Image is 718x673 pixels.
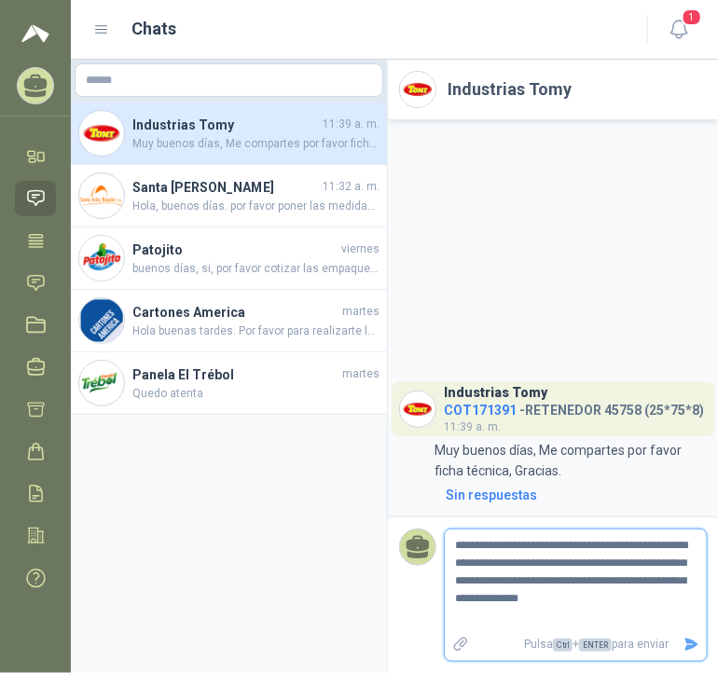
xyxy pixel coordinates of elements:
[448,76,572,103] h2: Industrias Tomy
[444,420,501,433] span: 11:39 a. m.
[132,260,380,278] span: buenos días, si, por favor cotizar las empaquetaduras y/o el cambio de las empaquetaduras para el...
[79,173,124,218] img: Company Logo
[132,364,338,385] h4: Panela El Trébol
[132,240,338,260] h4: Patojito
[71,103,387,165] a: Company LogoIndustrias Tomy11:39 a. m.Muy buenos días, Me compartes por favor ficha técnica, Grac...
[132,302,338,323] h4: Cartones America
[79,236,124,281] img: Company Logo
[132,16,177,42] h1: Chats
[132,115,319,135] h4: Industrias Tomy
[79,111,124,156] img: Company Logo
[400,72,435,107] img: Company Logo
[323,178,380,196] span: 11:32 a. m.
[71,352,387,415] a: Company LogoPanela El TrébolmartesQuedo atenta
[663,13,697,47] button: 1
[682,8,702,26] span: 1
[476,628,677,661] p: Pulsa + para enviar
[579,639,612,652] span: ENTER
[71,227,387,290] a: Company LogoPatojitoviernesbuenos días, si, por favor cotizar las empaquetaduras y/o el cambio de...
[132,198,380,215] span: Hola, buenos días. por favor poner las medidas exactas o el numero de referencia para poder reali...
[444,398,704,416] h4: - RETENEDOR 45758 (25*75*8)
[444,403,517,418] span: COT171391
[132,385,380,403] span: Quedo atenta
[342,303,380,321] span: martes
[445,628,476,661] label: Adjuntar archivos
[71,290,387,352] a: Company LogoCartones AmericamartesHola buenas tardes. Por favor para realizarte la cotización. Ne...
[21,22,49,45] img: Logo peakr
[342,365,380,383] span: martes
[676,628,707,661] button: Enviar
[79,298,124,343] img: Company Logo
[132,323,380,340] span: Hola buenas tardes. Por favor para realizarte la cotización. Necesitan la manguera para agua aire...
[442,485,708,505] a: Sin respuestas
[323,116,380,133] span: 11:39 a. m.
[435,440,707,481] p: Muy buenos días, Me compartes por favor ficha técnica, Gracias.
[553,639,573,652] span: Ctrl
[444,388,547,398] h3: Industrias Tomy
[132,135,380,153] span: Muy buenos días, Me compartes por favor ficha técnica, Gracias.
[71,165,387,227] a: Company LogoSanta [PERSON_NAME]11:32 a. m.Hola, buenos días. por favor poner las medidas exactas ...
[446,485,537,505] div: Sin respuestas
[400,391,435,427] img: Company Logo
[132,177,319,198] h4: Santa [PERSON_NAME]
[341,240,380,258] span: viernes
[79,361,124,405] img: Company Logo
